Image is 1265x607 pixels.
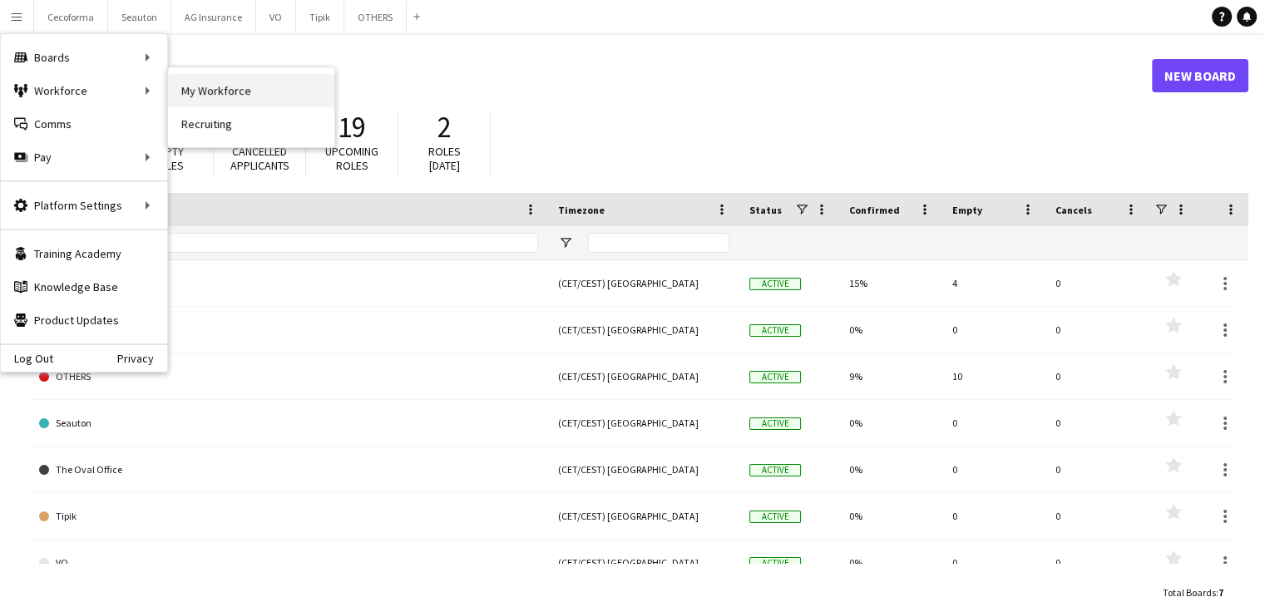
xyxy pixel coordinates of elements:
[548,493,739,539] div: (CET/CEST) [GEOGRAPHIC_DATA]
[749,417,801,430] span: Active
[39,353,538,400] a: OTHERS
[117,352,167,365] a: Privacy
[1045,447,1149,492] div: 0
[749,511,801,523] span: Active
[338,109,366,146] span: 19
[1045,400,1149,446] div: 0
[1,141,167,174] div: Pay
[942,307,1045,353] div: 0
[548,400,739,446] div: (CET/CEST) [GEOGRAPHIC_DATA]
[325,144,378,173] span: Upcoming roles
[29,63,1152,88] h1: Boards
[428,144,461,173] span: Roles [DATE]
[942,540,1045,585] div: 0
[839,400,942,446] div: 0%
[839,447,942,492] div: 0%
[952,204,982,216] span: Empty
[839,353,942,399] div: 9%
[39,540,538,586] a: VO
[749,324,801,337] span: Active
[1,74,167,107] div: Workforce
[849,204,900,216] span: Confirmed
[1045,353,1149,399] div: 0
[942,447,1045,492] div: 0
[548,260,739,306] div: (CET/CEST) [GEOGRAPHIC_DATA]
[108,1,171,33] button: Seauton
[942,400,1045,446] div: 0
[296,1,344,33] button: Tipik
[558,204,605,216] span: Timezone
[1045,260,1149,306] div: 0
[1,303,167,337] a: Product Updates
[839,260,942,306] div: 15%
[839,307,942,353] div: 0%
[34,1,108,33] button: Cecoforma
[548,307,739,353] div: (CET/CEST) [GEOGRAPHIC_DATA]
[39,307,538,353] a: Cecoforma
[558,235,573,250] button: Open Filter Menu
[1,352,53,365] a: Log Out
[1163,586,1216,599] span: Total Boards
[171,1,256,33] button: AG Insurance
[749,204,782,216] span: Status
[942,260,1045,306] div: 4
[749,464,801,476] span: Active
[942,353,1045,399] div: 10
[69,233,538,253] input: Board name Filter Input
[344,1,407,33] button: OTHERS
[942,493,1045,539] div: 0
[1045,540,1149,585] div: 0
[749,278,801,290] span: Active
[39,493,538,540] a: Tipik
[1,107,167,141] a: Comms
[1045,493,1149,539] div: 0
[749,371,801,383] span: Active
[168,107,334,141] a: Recruiting
[749,557,801,570] span: Active
[548,447,739,492] div: (CET/CEST) [GEOGRAPHIC_DATA]
[1,189,167,222] div: Platform Settings
[256,1,296,33] button: VO
[39,260,538,307] a: AG Insurance
[230,144,289,173] span: Cancelled applicants
[1,270,167,303] a: Knowledge Base
[1218,586,1223,599] span: 7
[548,353,739,399] div: (CET/CEST) [GEOGRAPHIC_DATA]
[839,540,942,585] div: 0%
[1055,204,1092,216] span: Cancels
[1152,59,1248,92] a: New Board
[839,493,942,539] div: 0%
[168,74,334,107] a: My Workforce
[1,237,167,270] a: Training Academy
[437,109,452,146] span: 2
[39,400,538,447] a: Seauton
[1045,307,1149,353] div: 0
[1,41,167,74] div: Boards
[548,540,739,585] div: (CET/CEST) [GEOGRAPHIC_DATA]
[39,447,538,493] a: The Oval Office
[588,233,729,253] input: Timezone Filter Input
